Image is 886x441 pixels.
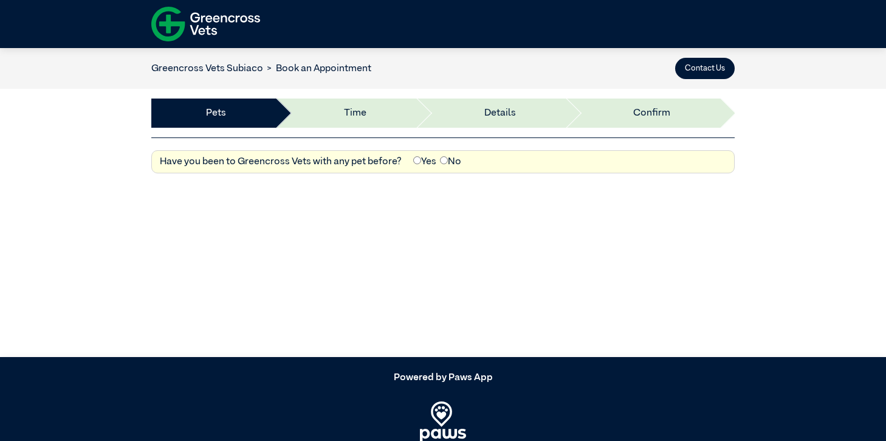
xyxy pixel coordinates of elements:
[151,64,263,74] a: Greencross Vets Subiaco
[206,106,226,120] a: Pets
[151,3,260,45] img: f-logo
[413,155,436,169] label: Yes
[151,61,371,76] nav: breadcrumb
[440,156,448,164] input: No
[440,155,461,169] label: No
[151,372,735,384] h5: Powered by Paws App
[675,58,735,79] button: Contact Us
[413,156,421,164] input: Yes
[263,61,371,76] li: Book an Appointment
[160,155,402,169] label: Have you been to Greencross Vets with any pet before?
